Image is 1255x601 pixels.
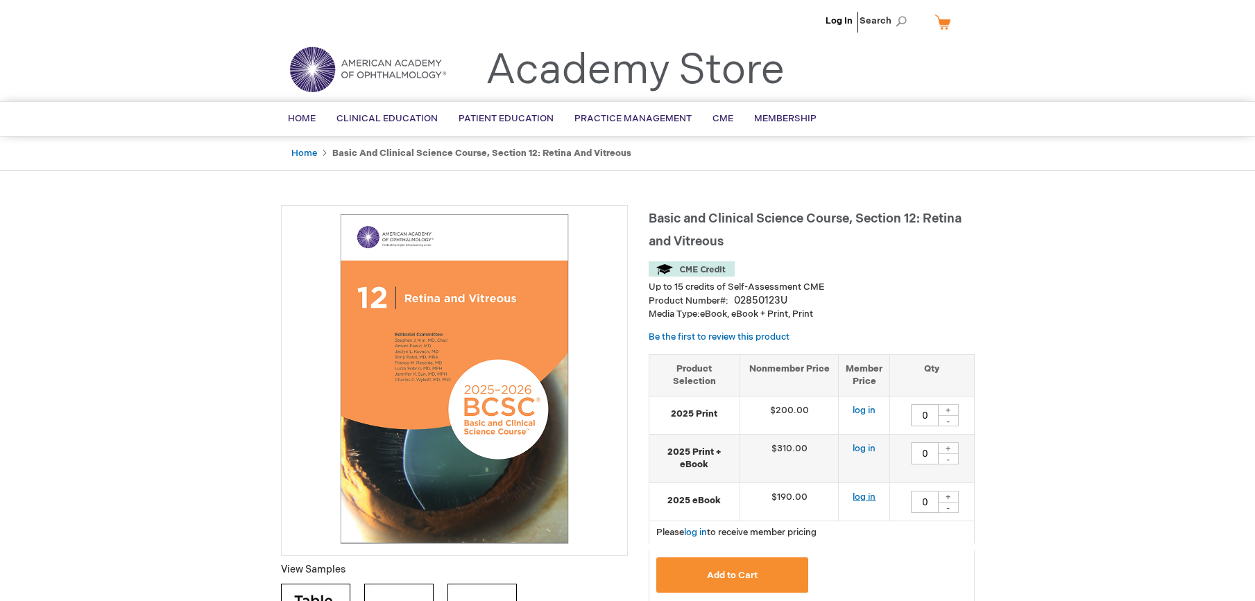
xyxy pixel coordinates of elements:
span: Practice Management [574,113,692,124]
th: Qty [890,354,974,396]
button: Add to Cart [656,557,809,593]
strong: Basic and Clinical Science Course, Section 12: Retina and Vitreous [332,148,631,159]
th: Product Selection [649,354,740,396]
div: + [938,491,959,503]
td: $310.00 [740,434,839,482]
input: Qty [911,404,939,426]
div: - [938,502,959,513]
a: Academy Store [486,46,785,96]
a: Be the first to review this product [649,331,789,342]
span: Membership [754,113,817,124]
img: Basic and Clinical Science Course, Section 12: Retina and Vitreous [289,213,620,544]
strong: Product Number [649,295,728,306]
th: Member Price [839,354,890,396]
a: log in [684,527,707,538]
a: log in [853,491,876,503]
span: Home [288,113,316,124]
span: Basic and Clinical Science Course, Section 12: Retina and Vitreous [649,211,962,249]
input: Qty [911,491,939,513]
a: Home [291,148,317,159]
div: - [938,453,959,464]
div: + [938,404,959,416]
th: Nonmember Price [740,354,839,396]
a: log in [853,405,876,416]
div: + [938,442,959,454]
div: - [938,415,959,426]
div: 02850123U [734,294,787,308]
span: Patient Education [459,113,554,124]
p: View Samples [281,563,628,577]
input: Qty [911,442,939,464]
a: Log In [826,15,853,26]
li: Up to 15 credits of Self-Assessment CME [649,281,975,294]
td: $190.00 [740,482,839,521]
a: log in [853,443,876,454]
strong: 2025 Print [656,408,733,421]
img: CME Credit [649,261,735,277]
span: Please to receive member pricing [656,527,817,538]
p: eBook, eBook + Print, Print [649,308,975,321]
strong: 2025 eBook [656,494,733,507]
td: $200.00 [740,396,839,434]
span: Add to Cart [707,570,758,581]
strong: 2025 Print + eBook [656,446,733,471]
span: Clinical Education [336,113,438,124]
span: Search [860,7,912,35]
span: CME [712,113,733,124]
strong: Media Type: [649,308,700,320]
